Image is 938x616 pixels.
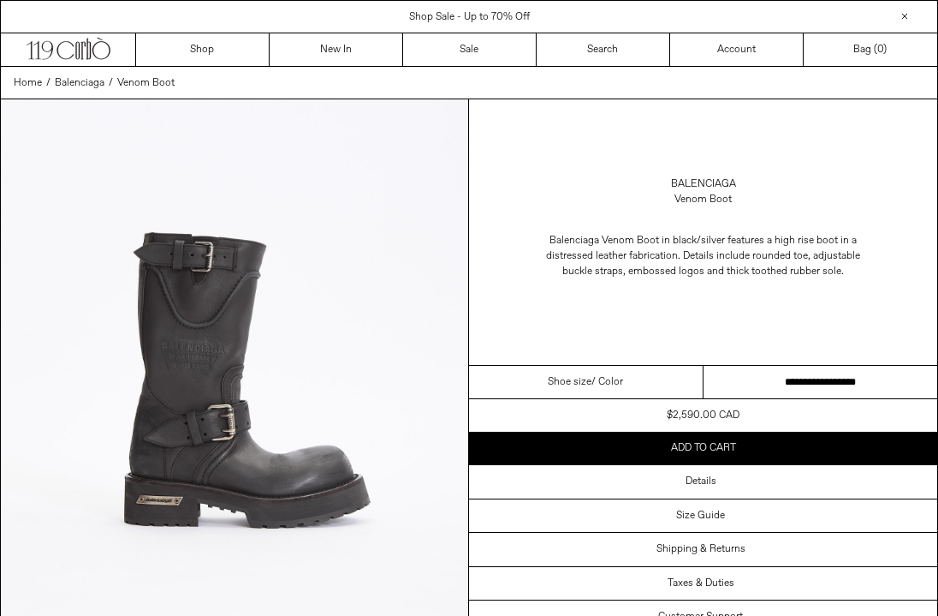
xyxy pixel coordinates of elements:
span: / Color [591,374,623,390]
h3: Size Guide [676,510,725,522]
span: Add to cart [671,441,736,455]
span: Home [14,76,42,90]
h3: Details [686,475,716,487]
p: Balenciaga Venom Boot in black/silver features a high rise boot in a distressed leather fabricati... [532,224,875,288]
a: Balenciaga [671,176,736,192]
span: Venom Boot [117,76,175,90]
a: Shop [136,33,270,66]
a: Balenciaga [55,75,104,91]
span: / [46,75,50,91]
a: New In [270,33,403,66]
a: Account [670,33,804,66]
a: Shop Sale - Up to 70% Off [409,10,530,24]
span: ) [877,42,887,57]
div: Venom Boot [674,192,732,207]
a: Home [14,75,42,91]
h3: Shipping & Returns [656,543,745,555]
button: Add to cart [469,432,937,464]
span: 0 [877,43,883,57]
a: Search [537,33,670,66]
a: Bag () [804,33,937,66]
a: Venom Boot [117,75,175,91]
h3: Taxes & Duties [668,577,734,589]
div: $2,590.00 CAD [667,408,739,423]
span: Balenciaga [55,76,104,90]
a: Sale [403,33,537,66]
span: / [109,75,113,91]
span: Shoe size [548,374,591,390]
